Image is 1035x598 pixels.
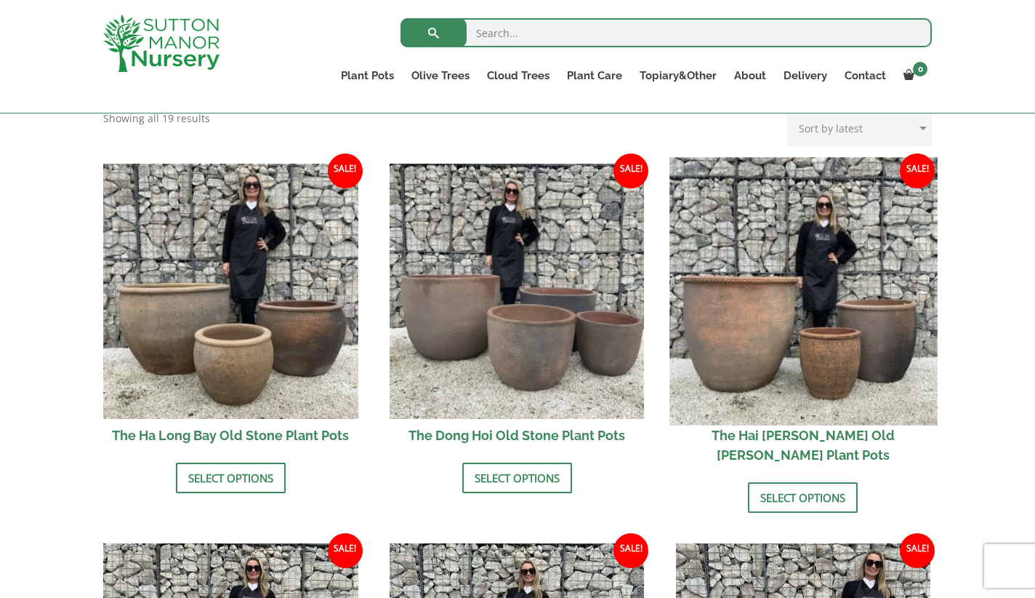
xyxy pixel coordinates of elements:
a: Plant Care [558,65,631,86]
p: Showing all 19 results [103,110,210,127]
a: Contact [836,65,895,86]
a: Select options for “The Hai Phong Old Stone Plant Pots” [748,482,858,513]
h2: The Ha Long Bay Old Stone Plant Pots [103,419,358,452]
a: About [725,65,775,86]
a: Delivery [775,65,836,86]
a: Plant Pots [332,65,403,86]
h2: The Dong Hoi Old Stone Plant Pots [390,419,645,452]
a: Sale! The Ha Long Bay Old Stone Plant Pots [103,164,358,452]
a: Topiary&Other [631,65,725,86]
img: The Hai Phong Old Stone Plant Pots [669,157,937,425]
span: Sale! [900,154,935,188]
img: logo [103,15,220,72]
span: 0 [913,62,927,76]
span: Sale! [613,533,648,568]
h2: The Hai [PERSON_NAME] Old [PERSON_NAME] Plant Pots [676,419,931,471]
a: Select options for “The Dong Hoi Old Stone Plant Pots” [462,463,572,493]
a: Select options for “The Ha Long Bay Old Stone Plant Pots” [176,463,286,493]
select: Shop order [787,110,932,146]
span: Sale! [328,533,363,568]
img: The Dong Hoi Old Stone Plant Pots [390,164,645,419]
span: Sale! [328,154,363,188]
a: Cloud Trees [478,65,558,86]
a: Olive Trees [403,65,478,86]
a: Sale! The Dong Hoi Old Stone Plant Pots [390,164,645,452]
span: Sale! [613,154,648,188]
a: Sale! The Hai [PERSON_NAME] Old [PERSON_NAME] Plant Pots [676,164,931,471]
input: Search... [400,18,932,47]
a: 0 [895,65,932,86]
span: Sale! [900,533,935,568]
img: The Ha Long Bay Old Stone Plant Pots [103,164,358,419]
